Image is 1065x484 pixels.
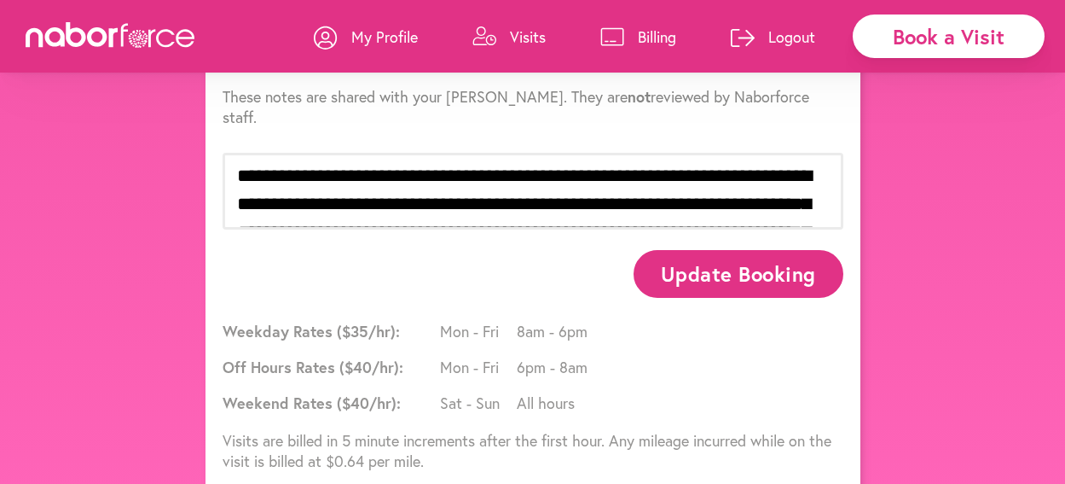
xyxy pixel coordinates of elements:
p: These notes are shared with your [PERSON_NAME]. They are reviewed by Naborforce staff. [223,86,843,127]
a: My Profile [314,11,418,62]
span: Weekday Rates [223,321,436,341]
span: Off Hours Rates [223,357,436,377]
a: Billing [600,11,676,62]
p: Billing [638,26,676,47]
span: ($ 40 /hr): [339,357,403,377]
p: Visits are billed in 5 minute increments after the first hour. Any mileage incurred while on the ... [223,430,843,471]
span: Sat - Sun [440,393,517,413]
span: ($ 40 /hr): [337,393,401,413]
div: Book a Visit [853,15,1045,58]
p: My Profile [351,26,418,47]
span: ($ 35 /hr): [337,321,400,341]
button: Update Booking [634,250,842,297]
span: Mon - Fri [440,321,517,341]
p: Visits [510,26,546,47]
span: 8am - 6pm [517,321,593,341]
span: Weekend Rates [223,393,436,413]
span: 6pm - 8am [517,357,593,377]
span: All hours [517,393,593,413]
strong: not [628,86,651,107]
a: Logout [731,11,815,62]
p: Logout [768,26,815,47]
a: Visits [472,11,546,62]
span: Mon - Fri [440,357,517,377]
